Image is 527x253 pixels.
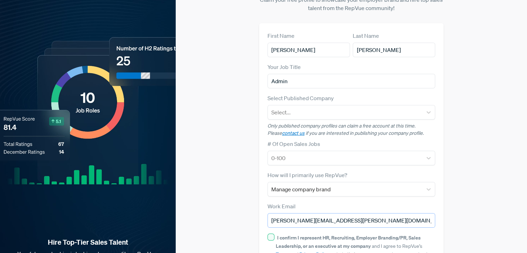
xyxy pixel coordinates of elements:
[267,171,347,179] label: How will I primarily use RepVue?
[353,43,435,57] input: Last Name
[276,234,421,249] strong: I confirm I represent HR, Recruiting, Employer Branding/PR, Sales Leadership, or an executive at ...
[267,74,435,88] input: Title
[267,63,301,71] label: Your Job Title
[267,122,435,137] p: Only published company profiles can claim a free account at this time. Please if you are interest...
[267,32,295,40] label: First Name
[11,238,165,247] strong: Hire Top-Tier Sales Talent
[267,94,334,102] label: Select Published Company
[267,140,320,148] label: # Of Open Sales Jobs
[353,32,379,40] label: Last Name
[267,43,350,57] input: First Name
[267,213,435,228] input: Email
[282,130,305,136] a: contact us
[267,202,296,210] label: Work Email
